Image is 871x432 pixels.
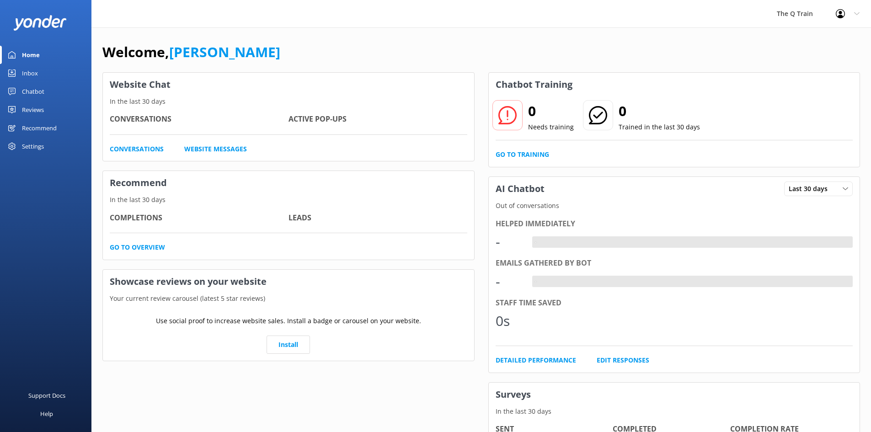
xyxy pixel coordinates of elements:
h4: Active Pop-ups [289,113,467,125]
a: Go to Training [496,149,549,160]
div: Recommend [22,119,57,137]
div: Inbox [22,64,38,82]
div: Reviews [22,101,44,119]
a: [PERSON_NAME] [169,43,280,61]
div: - [532,236,539,248]
div: - [532,276,539,288]
p: Trained in the last 30 days [619,122,700,132]
p: Needs training [528,122,574,132]
div: Settings [22,137,44,155]
p: Use social proof to increase website sales. Install a badge or carousel on your website. [156,316,421,326]
p: In the last 30 days [489,406,860,416]
h3: AI Chatbot [489,177,551,201]
p: Out of conversations [489,201,860,211]
div: 0s [496,310,523,332]
div: Staff time saved [496,297,853,309]
h2: 0 [619,100,700,122]
h4: Leads [289,212,467,224]
div: Support Docs [28,386,65,405]
a: Go to overview [110,242,165,252]
h3: Surveys [489,383,860,406]
a: Detailed Performance [496,355,576,365]
h3: Chatbot Training [489,73,579,96]
h4: Completions [110,212,289,224]
h3: Showcase reviews on your website [103,270,474,293]
h1: Welcome, [102,41,280,63]
p: Your current review carousel (latest 5 star reviews) [103,293,474,304]
h4: Conversations [110,113,289,125]
h2: 0 [528,100,574,122]
a: Install [267,336,310,354]
span: Last 30 days [789,184,833,194]
img: yonder-white-logo.png [14,15,66,30]
div: Chatbot [22,82,44,101]
p: In the last 30 days [103,96,474,107]
a: Website Messages [184,144,247,154]
a: Conversations [110,144,164,154]
h3: Website Chat [103,73,474,96]
h3: Recommend [103,171,474,195]
a: Edit Responses [597,355,649,365]
div: - [496,231,523,253]
div: Help [40,405,53,423]
div: Helped immediately [496,218,853,230]
p: In the last 30 days [103,195,474,205]
div: - [496,271,523,293]
div: Emails gathered by bot [496,257,853,269]
div: Home [22,46,40,64]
